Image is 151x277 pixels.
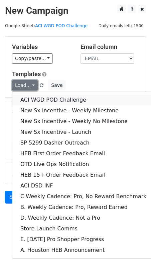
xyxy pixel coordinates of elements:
[5,5,146,16] h2: New Campaign
[12,53,53,64] a: Copy/paste...
[5,191,27,204] a: Send
[12,70,41,77] a: Templates
[12,80,38,91] a: Load...
[81,43,139,51] h5: Email column
[5,23,88,28] small: Google Sheet:
[35,23,88,28] a: ACI WGD POD Challenge
[118,245,151,277] iframe: Chat Widget
[96,23,146,28] a: Daily emails left: 1500
[48,80,65,91] button: Save
[12,43,70,51] h5: Variables
[96,22,146,30] span: Daily emails left: 1500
